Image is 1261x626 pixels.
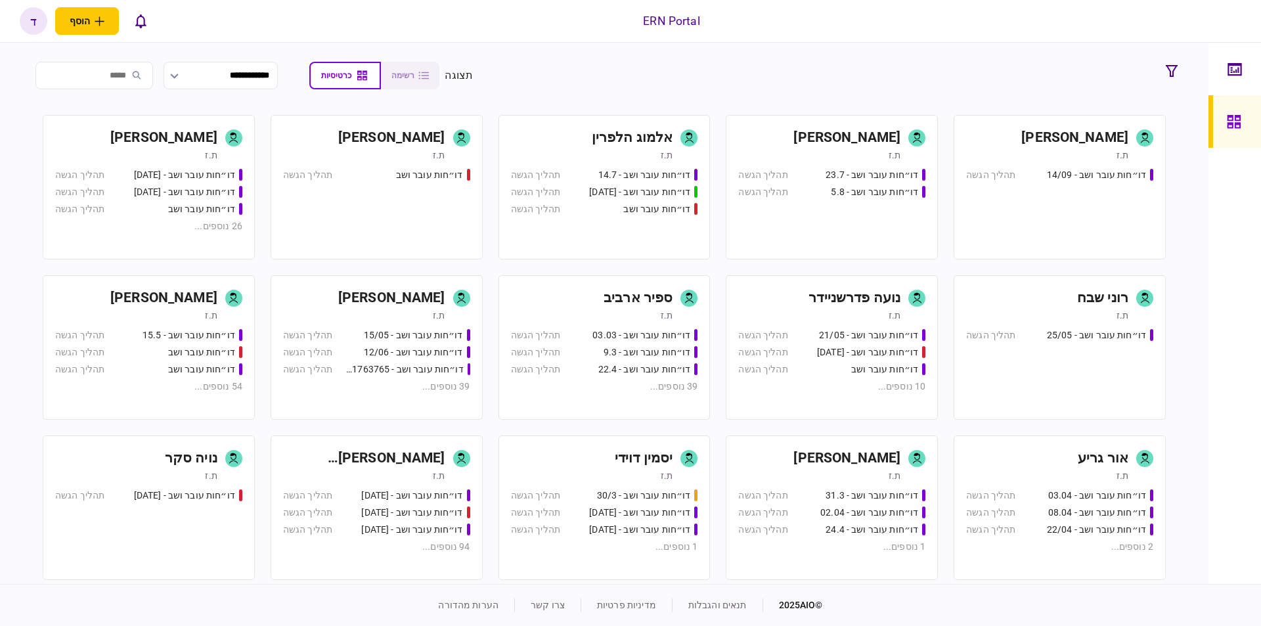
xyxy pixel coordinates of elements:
div: [PERSON_NAME] [110,127,217,148]
button: פתח רשימת התראות [127,7,154,35]
button: רשימה [381,62,439,89]
div: תהליך הגשה [511,506,560,520]
div: דו״חות עובר ושב - 22.4 [598,363,691,376]
div: [PERSON_NAME] [338,288,445,309]
div: דו״חות עובר ושב - 25/05 [1047,328,1146,342]
div: דו״חות עובר ושב - 30/3 [597,489,691,503]
div: דו״חות עובר ושב - 19.3.25 [361,523,462,537]
div: דו״חות עובר ושב - 03.03 [592,328,690,342]
div: דו״חות עובר ושב - 02.04 [820,506,918,520]
div: ת.ז [1117,148,1128,162]
div: תהליך הגשה [55,489,104,503]
div: דו״חות עובר ושב - 15.07.25 [589,185,690,199]
div: אלמוג הלפרין [592,127,673,148]
div: דו״חות עובר ושב - 26.06.25 [134,185,235,199]
a: [PERSON_NAME]ת.זדו״חות עובר ושב - 15.5תהליך הגשהדו״חות עובר ושבתהליך הגשהדו״חות עובר ושבתהליך הגש... [43,275,255,420]
div: תהליך הגשה [283,489,332,503]
div: ת.ז [1117,309,1128,322]
a: יסמין דוידית.זדו״חות עובר ושב - 30/3תהליך הגשהדו״חות עובר ושב - 31.08.25תהליך הגשהדו״חות עובר ושב... [498,436,711,580]
a: [PERSON_NAME]ת.זדו״חות עובר ושב - 14/09תהליך הגשה [954,115,1166,259]
div: [PERSON_NAME] [PERSON_NAME] [298,448,445,469]
div: דו״חות עובר ושב - 03/06/25 [817,346,918,359]
div: תהליך הגשה [283,168,332,182]
div: תהליך הגשה [511,185,560,199]
div: ת.ז [205,148,217,162]
div: דו״חות עובר ושב - 9.3 [604,346,691,359]
div: תהליך הגשה [55,185,104,199]
div: אור גריע [1078,448,1128,469]
a: [PERSON_NAME]ת.זדו״חות עובר ושב - 25.06.25תהליך הגשהדו״חות עובר ושב - 26.06.25תהליך הגשהדו״חות עו... [43,115,255,259]
a: [PERSON_NAME] [PERSON_NAME]ת.זדו״חות עובר ושב - 19/03/2025תהליך הגשהדו״חות עובר ושב - 19.3.25תהלי... [271,436,483,580]
div: דו״חות עובר ושב - 31.08.25 [589,506,690,520]
div: דו״חות עובר ושב [168,202,235,216]
div: תהליך הגשה [55,346,104,359]
div: 26 נוספים ... [55,219,242,233]
div: תהליך הגשה [738,328,787,342]
div: דו״חות עובר ושב - 5.8 [831,185,918,199]
div: 94 נוספים ... [283,540,470,554]
div: © 2025 AIO [763,598,823,612]
a: תנאים והגבלות [688,600,747,610]
div: תהליך הגשה [966,523,1015,537]
div: ת.ז [661,469,673,482]
a: [PERSON_NAME]ת.זדו״חות עובר ושבתהליך הגשה [271,115,483,259]
div: ת.ז [205,309,217,322]
div: דו״חות עובר ושב - 25.06.25 [134,168,235,182]
div: 1 נוספים ... [738,540,925,554]
div: תהליך הגשה [511,489,560,503]
a: אור גריעת.זדו״חות עובר ושב - 03.04תהליך הגשהדו״חות עובר ושב - 08.04תהליך הגשהדו״חות עובר ושב - 22... [954,436,1166,580]
div: תהליך הגשה [966,506,1015,520]
div: יסמין דוידי [615,448,673,469]
div: תהליך הגשה [511,168,560,182]
div: תהליך הגשה [738,523,787,537]
div: תהליך הגשה [966,168,1015,182]
div: ת.ז [661,309,673,322]
div: דו״חות עובר ושב - 12/06 [364,346,463,359]
div: ת.ז [205,469,217,482]
div: תהליך הגשה [55,363,104,376]
div: דו״חות עובר ושב - 08.04 [1048,506,1146,520]
div: תהליך הגשה [966,328,1015,342]
div: דו״חות עובר ושב - 19.03.2025 [134,489,235,503]
div: דו״חות עובר ושב - 22/04 [1047,523,1146,537]
div: תהליך הגשה [738,489,787,503]
div: דו״חות עובר ושב - 21/05 [819,328,918,342]
div: 10 נוספים ... [738,380,925,393]
a: צרו קשר [531,600,565,610]
div: 1 נוספים ... [511,540,698,554]
div: תהליך הגשה [738,346,787,359]
div: דו״חות עובר ושב - 14.7 [598,168,691,182]
div: תהליך הגשה [966,489,1015,503]
div: ERN Portal [643,12,699,30]
button: ד [20,7,47,35]
div: נועה פדרשניידר [808,288,900,309]
div: תהליך הגשה [738,168,787,182]
div: דו״חות עובר ושב - 511763765 18/06 [345,363,463,376]
a: ספיר ארביבת.זדו״חות עובר ושב - 03.03תהליך הגשהדו״חות עובר ושב - 9.3תהליך הגשהדו״חות עובר ושב - 22... [498,275,711,420]
a: הערות מהדורה [438,600,498,610]
span: רשימה [391,71,414,80]
div: דו״חות עובר ושב - 31.3 [826,489,918,503]
div: דו״חות עובר ושב [623,202,690,216]
div: דו״חות עובר ושב - 24.4 [826,523,918,537]
div: דו״חות עובר ושב [851,363,918,376]
a: [PERSON_NAME]ת.זדו״חות עובר ושב - 23.7תהליך הגשהדו״חות עובר ושב - 5.8תהליך הגשה [726,115,938,259]
div: ת.ז [661,148,673,162]
div: תהליך הגשה [55,328,104,342]
div: דו״חות עובר ושב - 14/09 [1047,168,1146,182]
div: [PERSON_NAME] [110,288,217,309]
div: רוני שבח [1077,288,1128,309]
div: 39 נוספים ... [283,380,470,393]
div: ספיר ארביב [604,288,673,309]
a: [PERSON_NAME]ת.זדו״חות עובר ושב - 15/05תהליך הגשהדו״חות עובר ושב - 12/06תהליך הגשהדו״חות עובר ושב... [271,275,483,420]
div: תהליך הגשה [283,506,332,520]
div: תהליך הגשה [511,523,560,537]
div: תצוגה [445,68,473,83]
a: נויה סקרת.זדו״חות עובר ושב - 19.03.2025תהליך הגשה [43,436,255,580]
div: תהליך הגשה [511,328,560,342]
div: דו״חות עובר ושב - 19.3.25 [361,506,462,520]
div: תהליך הגשה [55,168,104,182]
div: דו״חות עובר ושב [396,168,463,182]
div: תהליך הגשה [283,346,332,359]
div: [PERSON_NAME] [793,448,900,469]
